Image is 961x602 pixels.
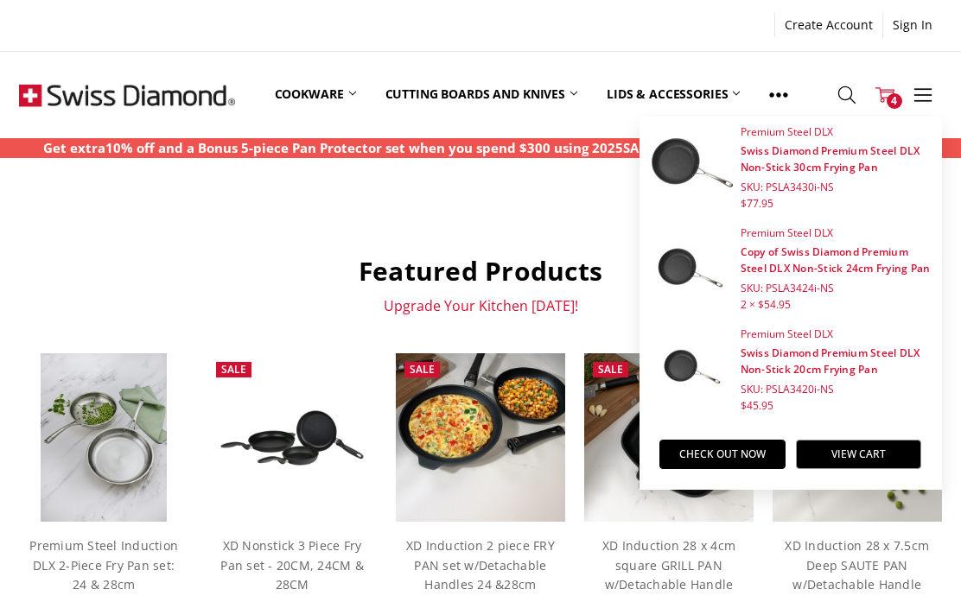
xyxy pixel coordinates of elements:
p: Upgrade Your Kitchen [DATE]! [19,297,941,314]
a: Cutting boards and knives [371,56,593,133]
img: Premium steel DLX 2pc fry pan set (28 and 24cm) life style shot [41,353,168,523]
a: XD Nonstick 3 Piece Fry Pan set - 20CM, 24CM & 28CM [207,353,377,523]
p: Get extra10% off and a Bonus 5-piece Pan Protector set when you spend $300 using 2025SALE coupon ... [43,138,918,158]
img: Swiss Diamond Premium Steel DLX Non-Stick 20cm Frying Pan [647,326,734,413]
a: XD Induction 28 x 7.5cm Deep SAUTE PAN w/Detachable Handle [785,537,929,592]
span: $77.95 [741,195,932,212]
span: Sale [598,362,623,377]
a: Create Account [775,13,882,37]
span: PSLA3424i-NS [766,281,834,295]
a: Swiss Diamond Premium Steel DLX Non-Stick 30cm Frying Pan [741,143,920,174]
span: Premium Steel DLX [741,326,932,342]
img: XD Induction 28 x 4cm square GRILL PAN w/Detachable Handle [584,353,754,523]
a: Premium Steel Induction DLX 2-Piece Fry Pan set: 24 & 28cm [29,537,178,592]
img: Free Shipping On Every Order [19,52,235,138]
img: XD Induction 2 piece FRY PAN set w/Detachable Handles 24 &28cm [396,353,565,523]
a: Show All [754,56,803,134]
span: Sale [221,362,246,377]
a: Check out now [659,440,786,469]
span: PSLA3430i-NS [766,180,834,194]
a: Sign In [883,13,942,37]
a: XD Induction 28 x 4cm square GRILL PAN w/Detachable Handle [602,537,735,592]
img: Swiss Diamond Premium Steel DLX Non-Stick 30cm Frying Pan [647,124,734,211]
a: XD Nonstick 3 Piece Fry Pan set - 20CM, 24CM & 28CM [220,537,364,592]
a: View Cart [796,440,922,469]
span: Premium Steel DLX [741,225,932,241]
a: Lids & Accessories [592,56,754,133]
a: Cookware [260,56,371,133]
a: 4 [866,73,904,117]
span: 4 [887,93,902,109]
h2: Featured Products [19,255,941,288]
a: Copy of Swiss Diamond Premium Steel DLX Non-Stick 24cm Frying Pan [741,244,931,276]
img: Copy of Swiss Diamond Premium Steel DLX Non-Stick 24cm Frying Pan [647,225,734,312]
span: $45.95 [741,397,932,414]
span: 2 × $54.95 [741,296,932,313]
span: SKU: [741,281,763,295]
img: XD Nonstick 3 Piece Fry Pan set - 20CM, 24CM & 28CM [207,396,377,480]
span: Sale [410,362,435,377]
a: Premium steel DLX 2pc fry pan set (28 and 24cm) life style shot [19,353,188,523]
span: Premium Steel DLX [741,124,932,140]
a: XD Induction 2 piece FRY PAN set w/Detachable Handles 24 &28cm [406,537,555,592]
span: PSLA3420i-NS [766,382,834,396]
span: SKU: [741,180,763,194]
a: Swiss Diamond Premium Steel DLX Non-Stick 20cm Frying Pan [741,345,920,377]
span: SKU: [741,382,763,396]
